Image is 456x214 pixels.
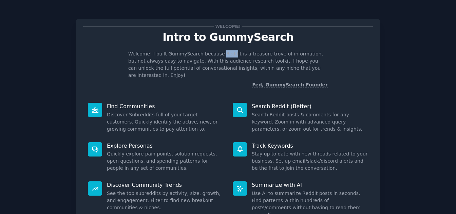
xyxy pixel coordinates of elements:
[107,111,223,133] dd: Discover Subreddits full of your target customers. Quickly identify the active, new, or growing c...
[128,50,328,79] p: Welcome! I built GummySearch because Reddit is a treasure trove of information, but not always ea...
[252,82,328,88] a: Fed, GummySearch Founder
[252,181,368,188] p: Summarize with AI
[107,190,223,211] dd: See the top subreddits by activity, size, growth, and engagement. Filter to find new breakout com...
[107,150,223,172] dd: Quickly explore pain points, solution requests, open questions, and spending patterns for people ...
[252,142,368,149] p: Track Keywords
[214,23,242,30] span: Welcome!
[252,111,368,133] dd: Search Reddit posts & comments for any keyword. Zoom in with advanced query parameters, or zoom o...
[252,150,368,172] dd: Stay up to date with new threads related to your business. Set up email/slack/discord alerts and ...
[107,103,223,110] p: Find Communities
[107,142,223,149] p: Explore Personas
[107,181,223,188] p: Discover Community Trends
[83,31,373,43] p: Intro to GummySearch
[250,81,328,88] div: -
[252,103,368,110] p: Search Reddit (Better)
